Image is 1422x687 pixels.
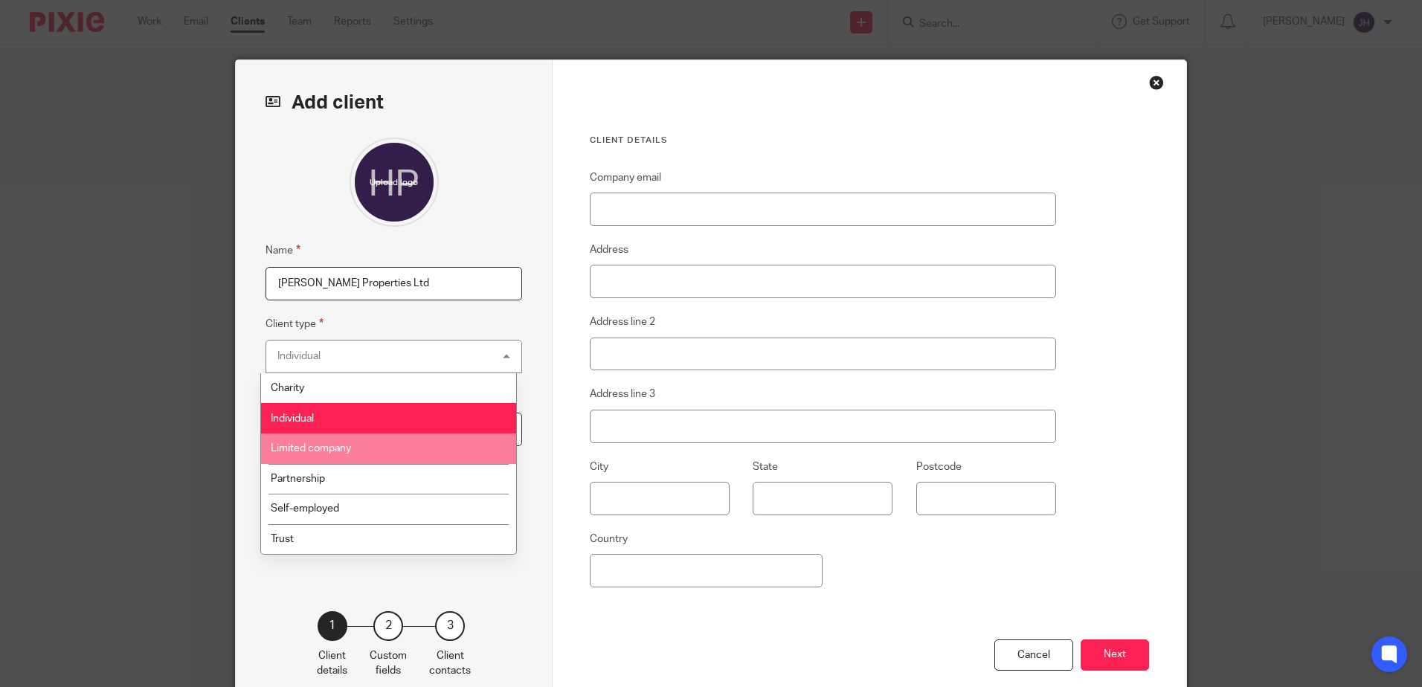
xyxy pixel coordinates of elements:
h3: Client details [590,135,1056,146]
label: Address line 3 [590,387,655,401]
span: Self-employed [271,503,339,514]
label: City [590,459,608,474]
label: Country [590,532,628,546]
label: State [753,459,778,474]
span: Charity [271,383,304,393]
div: Individual [277,351,321,361]
div: 2 [373,611,403,641]
p: Client details [317,648,347,679]
p: Custom fields [370,648,407,679]
label: Client type [266,315,324,332]
div: 1 [318,611,347,641]
button: Next [1081,639,1149,671]
label: Postcode [916,459,962,474]
label: Address [590,242,628,257]
label: Address line 2 [590,315,655,329]
div: 3 [435,611,465,641]
div: Close this dialog window [1149,75,1164,90]
span: Limited company [271,443,351,454]
span: Partnership [271,474,325,484]
p: Client contacts [429,648,471,679]
label: Company email [590,170,661,185]
span: Individual [271,413,314,424]
h2: Add client [266,90,522,115]
span: Trust [271,534,294,544]
div: Cancel [994,639,1073,671]
label: Name [266,242,300,259]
